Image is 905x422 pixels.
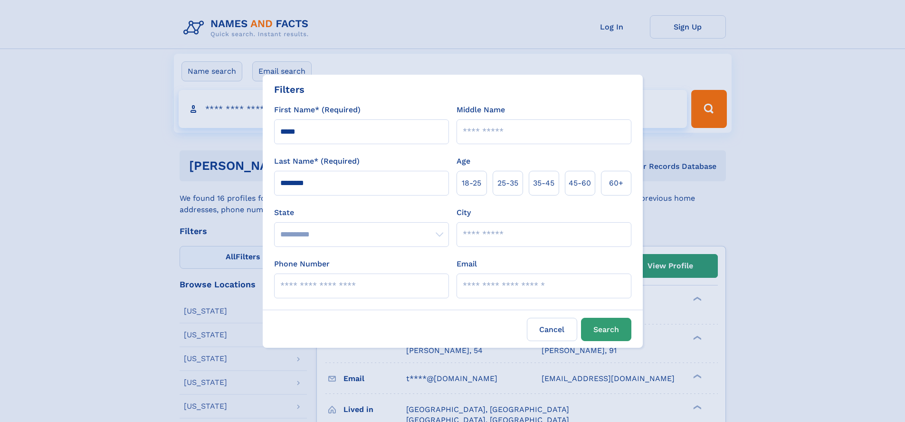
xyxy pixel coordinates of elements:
span: 18‑25 [462,177,481,189]
label: State [274,207,449,218]
label: Middle Name [457,104,505,116]
button: Search [581,318,631,341]
div: Filters [274,82,305,97]
label: Cancel [527,318,577,341]
span: 35‑45 [533,177,554,189]
span: 60+ [609,177,623,189]
span: 45‑60 [569,177,591,189]
label: Last Name* (Required) [274,156,360,167]
label: Phone Number [274,258,330,270]
label: City [457,207,471,218]
label: Age [457,156,470,167]
span: 25‑35 [497,177,518,189]
label: Email [457,258,477,270]
label: First Name* (Required) [274,104,361,116]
